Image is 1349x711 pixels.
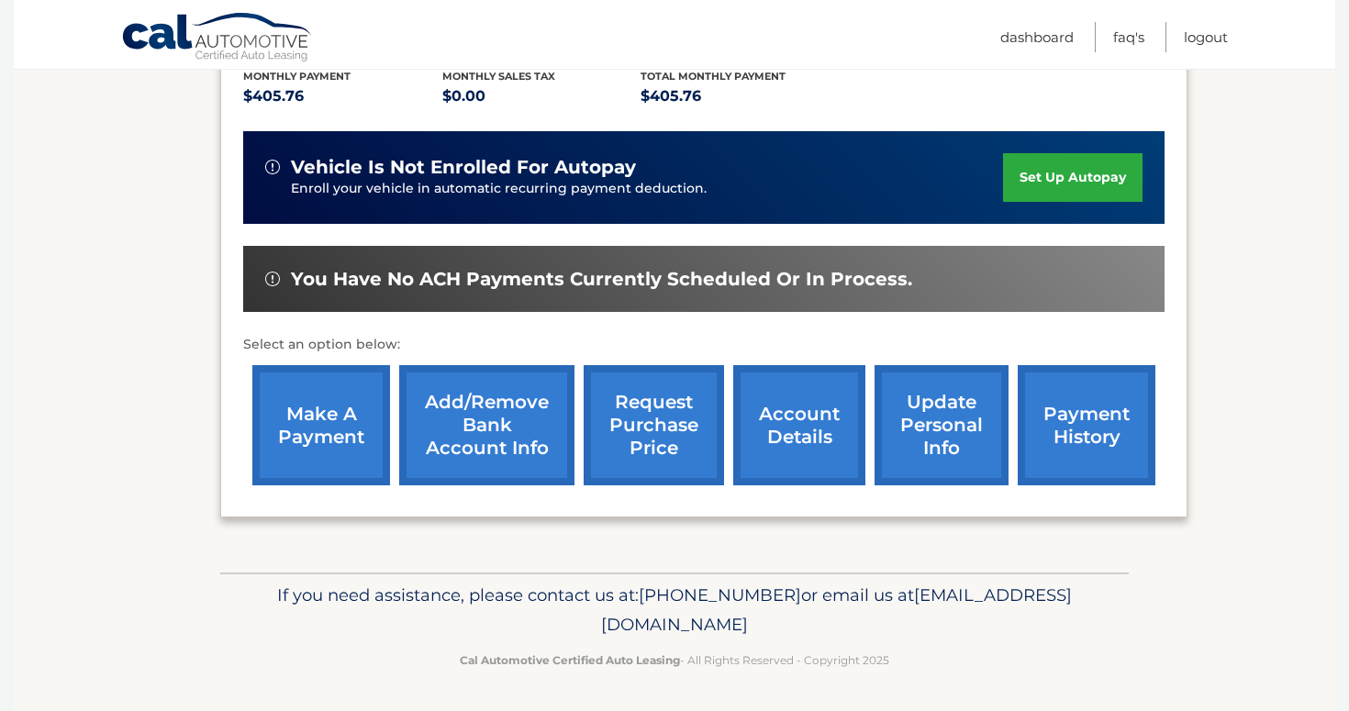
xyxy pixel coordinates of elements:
[442,70,555,83] span: Monthly sales Tax
[243,83,442,109] p: $405.76
[1184,22,1228,52] a: Logout
[121,12,314,65] a: Cal Automotive
[291,268,912,291] span: You have no ACH payments currently scheduled or in process.
[460,653,680,667] strong: Cal Automotive Certified Auto Leasing
[1113,22,1144,52] a: FAQ's
[252,365,390,485] a: make a payment
[243,70,351,83] span: Monthly Payment
[291,156,636,179] span: vehicle is not enrolled for autopay
[243,334,1165,356] p: Select an option below:
[1003,153,1143,202] a: set up autopay
[641,83,840,109] p: $405.76
[399,365,574,485] a: Add/Remove bank account info
[265,160,280,174] img: alert-white.svg
[601,584,1072,635] span: [EMAIL_ADDRESS][DOMAIN_NAME]
[291,179,1003,199] p: Enroll your vehicle in automatic recurring payment deduction.
[232,581,1117,639] p: If you need assistance, please contact us at: or email us at
[1018,365,1155,485] a: payment history
[442,83,641,109] p: $0.00
[1000,22,1074,52] a: Dashboard
[639,584,801,605] span: [PHONE_NUMBER]
[641,70,786,83] span: Total Monthly Payment
[232,650,1117,670] p: - All Rights Reserved - Copyright 2025
[875,365,1009,485] a: update personal info
[584,365,724,485] a: request purchase price
[265,272,280,286] img: alert-white.svg
[733,365,865,485] a: account details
